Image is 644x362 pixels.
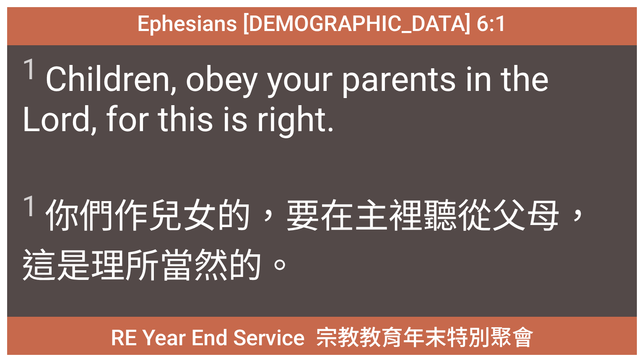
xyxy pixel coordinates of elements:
span: 你們 [22,188,623,288]
wg2076: 理所當然的 [91,246,297,286]
sup: 1 [22,53,38,86]
span: RE Year End Service 宗教教育年末特別聚會 [111,320,534,352]
wg1342: 。 [262,246,297,286]
wg5124: 是 [56,246,297,286]
sup: 1 [22,190,38,223]
span: Children, obey your parents in the Lord, for this is right. [22,53,623,140]
wg5043: ，要在主 [22,196,595,286]
wg5216: 作兒女的 [22,196,595,286]
span: Ephesians [DEMOGRAPHIC_DATA] 6:1 [137,11,507,36]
